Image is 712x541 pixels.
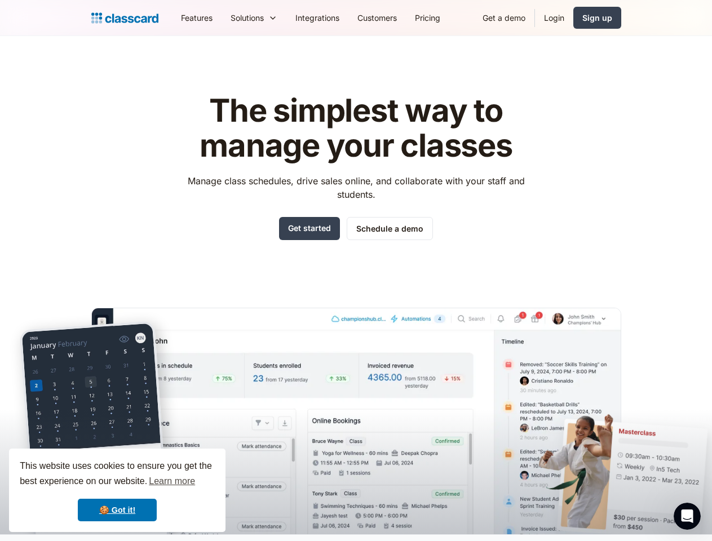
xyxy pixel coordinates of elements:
p: Manage class schedules, drive sales online, and collaborate with your staff and students. [177,174,535,201]
div: Sign up [582,12,612,24]
a: Pricing [406,5,449,30]
a: Integrations [286,5,348,30]
a: Login [535,5,573,30]
div: Solutions [231,12,264,24]
span: This website uses cookies to ensure you get the best experience on our website. [20,459,215,490]
h1: The simplest way to manage your classes [177,94,535,163]
a: Customers [348,5,406,30]
a: Get a demo [474,5,534,30]
a: Schedule a demo [347,217,433,240]
a: home [91,10,158,26]
div: cookieconsent [9,449,225,532]
div: Solutions [222,5,286,30]
a: Sign up [573,7,621,29]
a: Get started [279,217,340,240]
a: Features [172,5,222,30]
a: dismiss cookie message [78,499,157,521]
a: learn more about cookies [147,473,197,490]
iframe: Intercom live chat [674,503,701,530]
